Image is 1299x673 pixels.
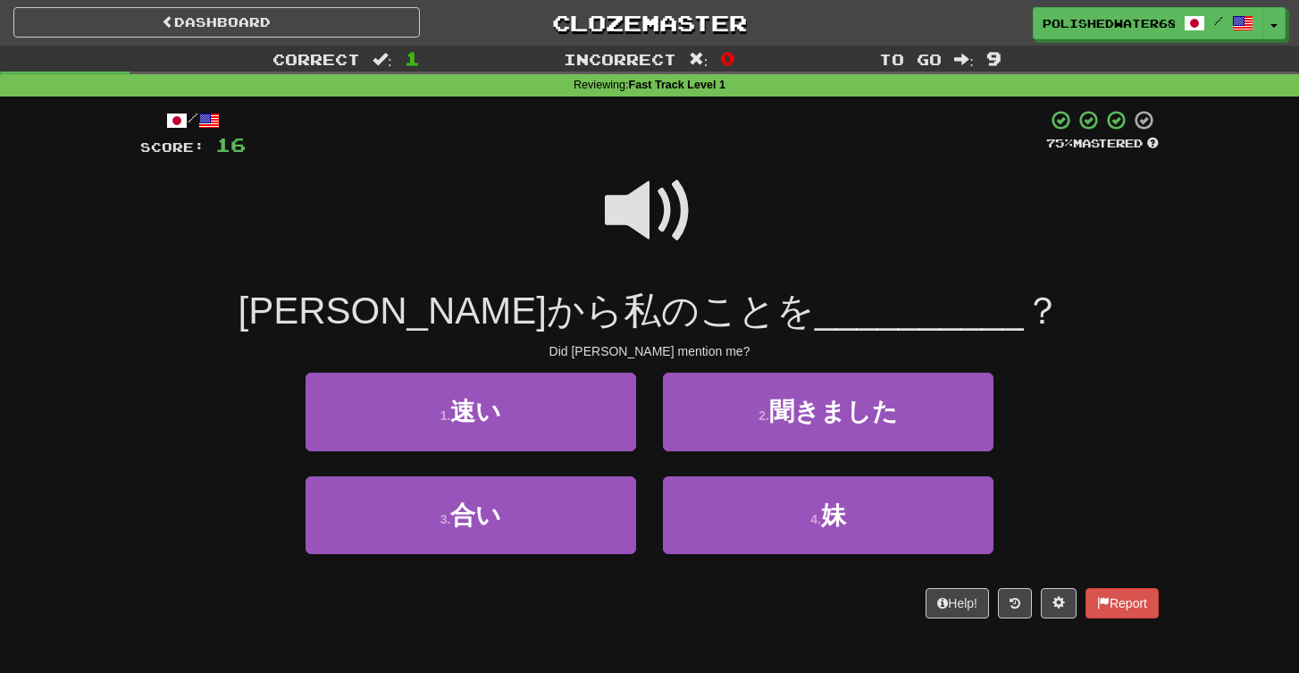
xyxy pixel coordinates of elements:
[720,47,735,69] span: 0
[689,52,708,67] span: :
[306,373,636,450] button: 1.速い
[373,52,392,67] span: :
[998,588,1032,618] button: Round history (alt+y)
[450,501,501,529] span: 合い
[629,79,726,91] strong: Fast Track Level 1
[140,139,205,155] span: Score:
[306,476,636,554] button: 3.合い
[821,501,846,529] span: 妹
[272,50,360,68] span: Correct
[140,109,246,131] div: /
[1043,15,1175,31] span: PolishedWater6886
[810,512,821,526] small: 4 .
[140,342,1159,360] div: Did [PERSON_NAME] mention me?
[769,398,898,425] span: 聞きました
[1024,290,1061,332] span: ？
[215,133,246,156] span: 16
[447,7,853,38] a: Clozemaster
[450,398,501,425] span: 速い
[815,290,1024,332] span: __________
[405,47,420,69] span: 1
[663,476,993,554] button: 4.妹
[879,50,942,68] span: To go
[1085,588,1159,618] button: Report
[986,47,1001,69] span: 9
[1046,136,1073,150] span: 75 %
[1046,136,1159,152] div: Mastered
[238,290,814,332] span: [PERSON_NAME]から私のことを
[440,512,451,526] small: 3 .
[440,408,451,423] small: 1 .
[1033,7,1263,39] a: PolishedWater6886 /
[758,408,769,423] small: 2 .
[13,7,420,38] a: Dashboard
[1214,14,1223,27] span: /
[954,52,974,67] span: :
[663,373,993,450] button: 2.聞きました
[926,588,989,618] button: Help!
[564,50,676,68] span: Incorrect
